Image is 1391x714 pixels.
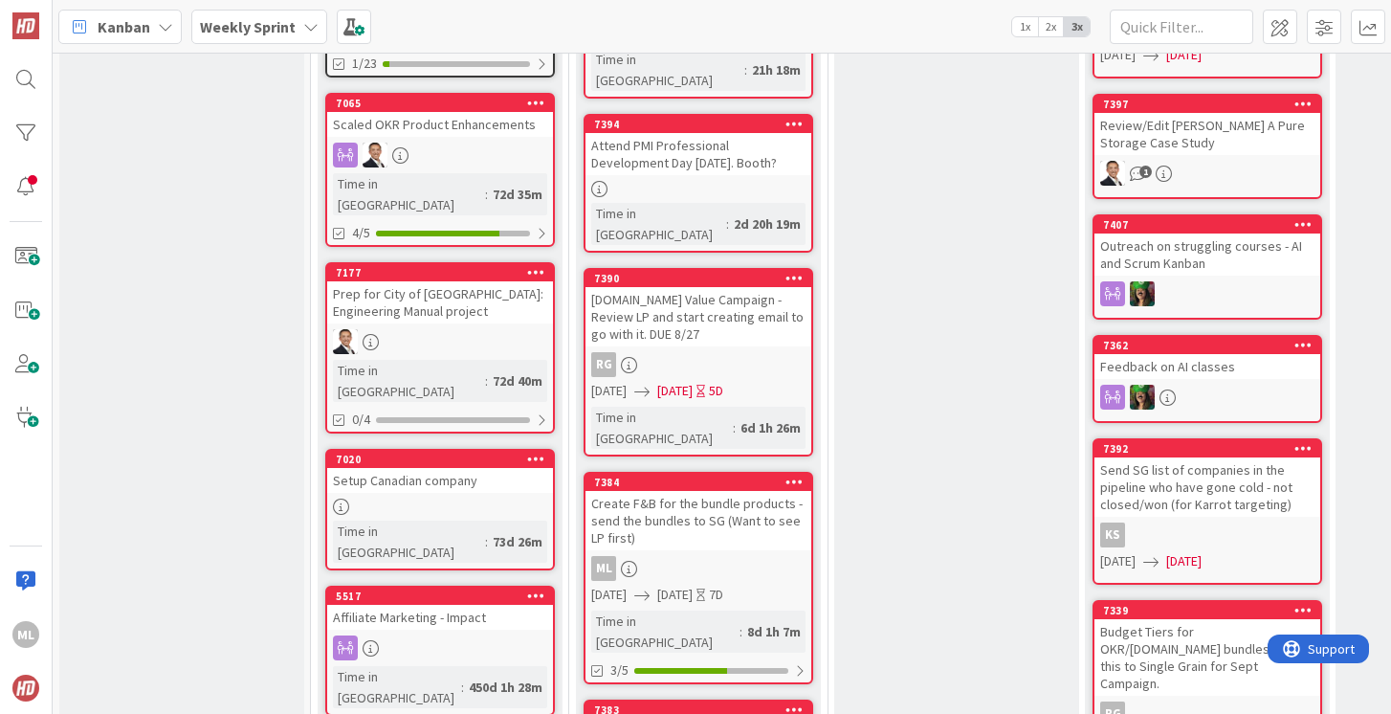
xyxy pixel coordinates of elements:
[591,49,744,91] div: Time in [GEOGRAPHIC_DATA]
[327,605,553,630] div: Affiliate Marketing - Impact
[1094,281,1320,306] div: SL
[485,184,488,205] span: :
[485,370,488,391] span: :
[585,474,811,550] div: 7384Create F&B for the bundle products - send the bundles to SG (Want to see LP first)
[352,54,377,74] span: 1/23
[336,453,553,466] div: 7020
[12,12,39,39] img: Visit kanbanzone.com
[740,621,742,642] span: :
[464,677,547,698] div: 450d 1h 28m
[591,407,733,449] div: Time in [GEOGRAPHIC_DATA]
[336,97,553,110] div: 7065
[1130,281,1155,306] img: SL
[585,116,811,175] div: 7394Attend PMI Professional Development Day [DATE]. Booth?
[1103,604,1320,617] div: 7339
[327,281,553,324] div: Prep for City of [GEOGRAPHIC_DATA]: Engineering Manual project
[1093,438,1322,585] a: 7392Send SG list of companies in the pipeline who have gone cold - not closed/won (for Karrot tar...
[1094,96,1320,155] div: 7397Review/Edit [PERSON_NAME] A Pure Storage Case Study
[352,223,370,243] span: 4/5
[1094,216,1320,234] div: 7407
[336,266,553,279] div: 7177
[1094,523,1320,547] div: KS
[657,585,693,605] span: [DATE]
[352,410,370,430] span: 0/4
[584,472,813,684] a: 7384Create F&B for the bundle products - send the bundles to SG (Want to see LP first)ML[DATE][DA...
[40,3,87,26] span: Support
[333,521,485,563] div: Time in [GEOGRAPHIC_DATA]
[585,133,811,175] div: Attend PMI Professional Development Day [DATE]. Booth?
[610,660,629,681] span: 3/5
[1012,17,1038,36] span: 1x
[488,531,547,552] div: 73d 26m
[333,329,358,354] img: SL
[1038,17,1064,36] span: 2x
[12,675,39,702] img: avatar
[657,381,693,401] span: [DATE]
[747,59,806,80] div: 21h 18m
[591,381,627,401] span: [DATE]
[1094,457,1320,517] div: Send SG list of companies in the pipeline who have gone cold - not closed/won (for Karrot targeting)
[327,264,553,281] div: 7177
[1093,335,1322,423] a: 7362Feedback on AI classesSL
[1094,216,1320,276] div: 7407Outreach on struggling courses - AI and Scrum Kanban
[12,621,39,648] div: ML
[461,677,464,698] span: :
[744,59,747,80] span: :
[1094,602,1320,696] div: 7339Budget Tiers for OKR/[DOMAIN_NAME] bundles - get this to Single Grain for Sept Campaign.
[733,417,736,438] span: :
[591,203,726,245] div: Time in [GEOGRAPHIC_DATA]
[325,449,555,570] a: 7020Setup Canadian companyTime in [GEOGRAPHIC_DATA]:73d 26m
[726,213,729,234] span: :
[585,474,811,491] div: 7384
[327,451,553,493] div: 7020Setup Canadian company
[585,287,811,346] div: [DOMAIN_NAME] Value Campaign - Review LP and start creating email to go with it. DUE 8/27
[485,531,488,552] span: :
[333,360,485,402] div: Time in [GEOGRAPHIC_DATA]
[742,621,806,642] div: 8d 1h 7m
[591,556,616,581] div: ML
[327,112,553,137] div: Scaled OKR Product Enhancements
[327,329,553,354] div: SL
[336,590,553,603] div: 5517
[1093,214,1322,320] a: 7407Outreach on struggling courses - AI and Scrum KanbanSL
[1094,113,1320,155] div: Review/Edit [PERSON_NAME] A Pure Storage Case Study
[333,666,461,708] div: Time in [GEOGRAPHIC_DATA]
[1094,337,1320,354] div: 7362
[585,352,811,377] div: RG
[1094,234,1320,276] div: Outreach on struggling courses - AI and Scrum Kanban
[327,451,553,468] div: 7020
[333,173,485,215] div: Time in [GEOGRAPHIC_DATA]
[1094,440,1320,457] div: 7392
[1094,337,1320,379] div: 7362Feedback on AI classes
[736,417,806,438] div: 6d 1h 26m
[594,118,811,131] div: 7394
[585,116,811,133] div: 7394
[325,262,555,434] a: 7177Prep for City of [GEOGRAPHIC_DATA]: Engineering Manual projectSLTime in [GEOGRAPHIC_DATA]:72d...
[1094,96,1320,113] div: 7397
[1094,161,1320,186] div: SL
[709,585,723,605] div: 7D
[327,588,553,605] div: 5517
[1100,523,1125,547] div: KS
[327,95,553,112] div: 7065
[584,114,813,253] a: 7394Attend PMI Professional Development Day [DATE]. Booth?Time in [GEOGRAPHIC_DATA]:2d 20h 19m
[1093,94,1322,199] a: 7397Review/Edit [PERSON_NAME] A Pure Storage Case StudySL
[1094,354,1320,379] div: Feedback on AI classes
[594,476,811,489] div: 7384
[1094,602,1320,619] div: 7339
[327,468,553,493] div: Setup Canadian company
[1100,161,1125,186] img: SL
[1166,551,1202,571] span: [DATE]
[1064,17,1090,36] span: 3x
[594,272,811,285] div: 7390
[1094,385,1320,410] div: SL
[1103,218,1320,232] div: 7407
[200,17,296,36] b: Weekly Sprint
[1094,619,1320,696] div: Budget Tiers for OKR/[DOMAIN_NAME] bundles - get this to Single Grain for Sept Campaign.
[327,588,553,630] div: 5517Affiliate Marketing - Impact
[585,491,811,550] div: Create F&B for the bundle products - send the bundles to SG (Want to see LP first)
[585,556,811,581] div: ML
[327,264,553,324] div: 7177Prep for City of [GEOGRAPHIC_DATA]: Engineering Manual project
[1130,385,1155,410] img: SL
[729,213,806,234] div: 2d 20h 19m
